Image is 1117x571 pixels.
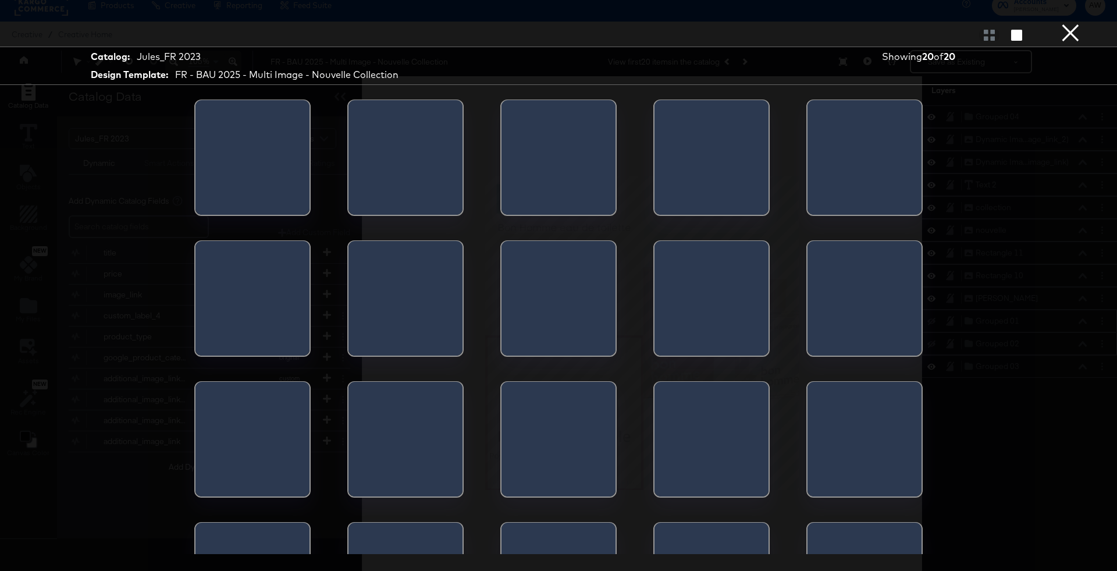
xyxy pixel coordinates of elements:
strong: Design Template: [91,68,168,81]
strong: 20 [922,51,934,62]
div: Showing of [882,50,1006,63]
div: Jules_FR 2023 [137,50,201,63]
div: FR - BAU 2025 - Multi Image - Nouvelle Collection [175,68,399,81]
strong: 20 [944,51,955,62]
strong: Catalog: [91,50,130,63]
